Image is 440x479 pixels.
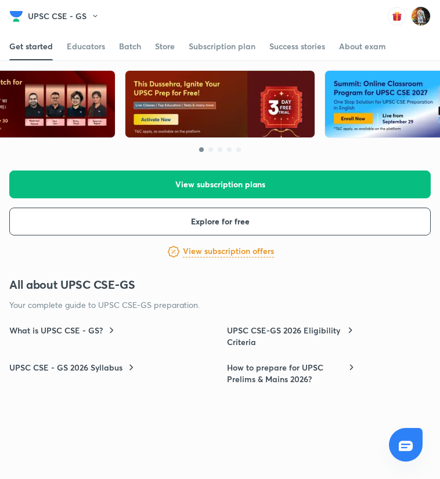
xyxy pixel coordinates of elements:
a: UPSC CSE - GS 2026 Syllabus [9,362,137,373]
a: About exam [339,32,386,60]
button: UPSC CSE - GS [28,8,106,25]
div: Get started [9,41,53,52]
a: Success stories [269,32,325,60]
a: Educators [67,32,105,60]
a: What is UPSC CSE - GS? [9,325,117,336]
p: Your complete guide to UPSC CSE-GS preparation. [9,299,431,311]
img: Company Logo [9,9,23,23]
h6: UPSC CSE - GS 2026 Syllabus [9,362,122,373]
h6: How to prepare for UPSC Prelims & Mains 2026? [227,362,345,385]
div: Subscription plan [189,41,255,52]
a: Get started [9,32,53,60]
a: UPSC CSE-GS 2026 Eligibility Criteria [227,325,355,348]
h3: All about UPSC CSE-GS [9,277,431,292]
span: View subscription plans [175,179,265,190]
div: Batch [119,41,141,52]
div: About exam [339,41,386,52]
button: Explore for free [9,208,431,235]
div: Store [155,41,175,52]
div: Success stories [269,41,325,52]
a: Subscription plan [189,32,255,60]
a: Store [155,32,175,60]
span: Explore for free [191,216,250,227]
a: How to prepare for UPSC Prelims & Mains 2026? [227,362,355,385]
h6: What is UPSC CSE - GS? [9,325,103,336]
img: Prakhar Singh [411,6,431,26]
div: Educators [67,41,105,52]
img: avatar [388,7,406,26]
a: Batch [119,32,141,60]
h6: UPSC CSE-GS 2026 Eligibility Criteria [227,325,343,348]
button: View subscription plans [9,170,431,198]
h6: View subscription offers [183,245,274,257]
a: View subscription offers [183,245,274,259]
